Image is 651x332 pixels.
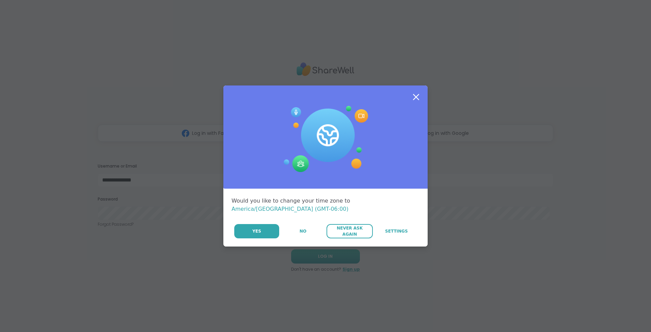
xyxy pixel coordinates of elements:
[232,197,419,213] div: Would you like to change your time zone to
[280,224,326,238] button: No
[252,228,261,234] span: Yes
[300,228,306,234] span: No
[283,106,368,173] img: Session Experience
[374,224,419,238] a: Settings
[232,206,349,212] span: America/[GEOGRAPHIC_DATA] (GMT-06:00)
[330,225,369,237] span: Never Ask Again
[385,228,408,234] span: Settings
[234,224,279,238] button: Yes
[327,224,372,238] button: Never Ask Again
